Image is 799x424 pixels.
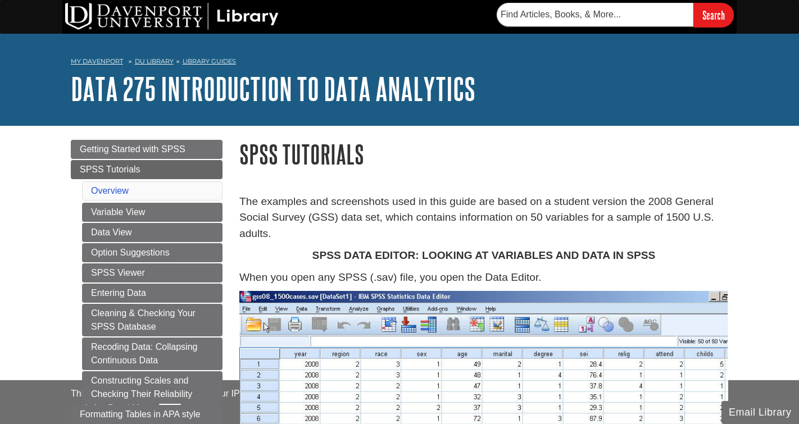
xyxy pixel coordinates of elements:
[239,270,728,286] p: When you open any SPSS (.sav) file, you open the Data Editor.
[71,54,728,72] nav: breadcrumb
[693,3,734,27] input: Search
[65,3,279,30] img: DU Library
[80,144,185,154] span: Getting Started with SPSS
[135,57,174,65] a: DU Library
[82,243,223,262] a: Option Suggestions
[71,71,475,106] a: DATA 275 Introduction to Data Analytics
[80,409,201,419] span: Formatting Tables in APA style
[497,3,693,26] input: Find Articles, Books, & More...
[82,223,223,242] a: Data View
[239,194,728,242] p: The examples and screenshots used in this guide are based on a student version the 2008 General S...
[82,284,223,303] a: Entering Data
[71,160,223,179] a: SPSS Tutorials
[183,57,236,65] a: Library Guides
[71,405,223,424] a: Formatting Tables in APA style
[82,338,223,370] a: Recoding Data: Collapsing Continuous Data
[71,140,223,159] a: Getting Started with SPSS
[80,165,140,174] span: SPSS Tutorials
[82,304,223,336] a: Cleaning & Checking Your SPSS Database
[91,186,129,195] a: Overview
[82,371,223,404] a: Constructing Scales and Checking Their Reliability
[239,140,728,168] h1: SPSS Tutorials
[71,57,123,66] a: My Davenport
[82,263,223,282] a: SPSS Viewer
[721,401,799,424] button: Email Library
[82,203,223,222] a: Variable View
[312,249,656,261] strong: SPSS DATA EDITOR: LOOKING AT VARIABLES AND DATA IN SPSS
[497,3,734,27] form: Searches DU Library's articles, books, and more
